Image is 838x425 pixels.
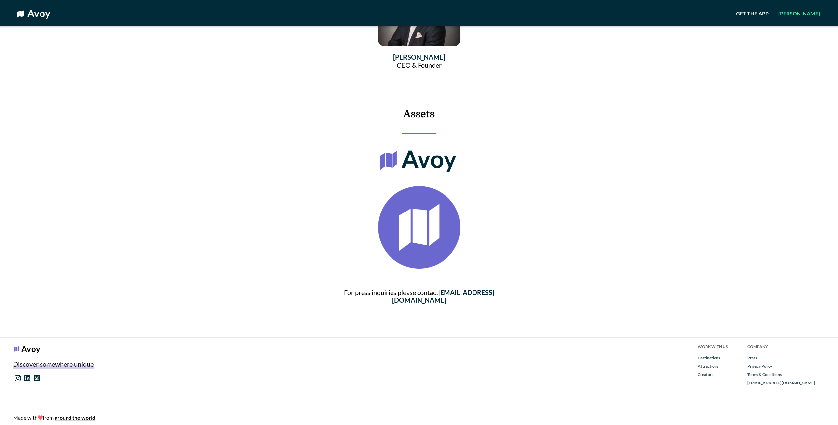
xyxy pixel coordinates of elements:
h4: Assets [403,108,435,120]
span: For press inquiries please contact [320,288,518,304]
a: Avoy [27,7,50,19]
span: Made with from [13,414,95,421]
a: Attractions [698,364,718,369]
span: Get the App [736,10,769,16]
img: square-logo-100-white.0d111d7af839abe68fd5efc543d01054.svg [16,10,25,18]
a: [EMAIL_ADDRESS][DOMAIN_NAME] [747,380,815,385]
a: Privacy Policy [747,364,772,369]
span: Company [747,344,815,349]
span: Discover somewhere unique [13,360,94,368]
u: around the world [55,414,95,421]
span: [PERSON_NAME] [778,10,820,16]
img: square-logo-100-purple.47c81ea4687d5292ed948c1296a00c66.svg [13,346,20,352]
a: Creators [698,372,713,377]
span: Avoy [21,344,40,354]
a: [PERSON_NAME] [393,53,445,61]
a: [EMAIL_ADDRESS][DOMAIN_NAME] [392,288,494,304]
span: Press [747,355,815,360]
a: Destinations [698,355,720,360]
span: Work With Us [698,344,728,349]
a: Terms & Conditions [747,372,782,377]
